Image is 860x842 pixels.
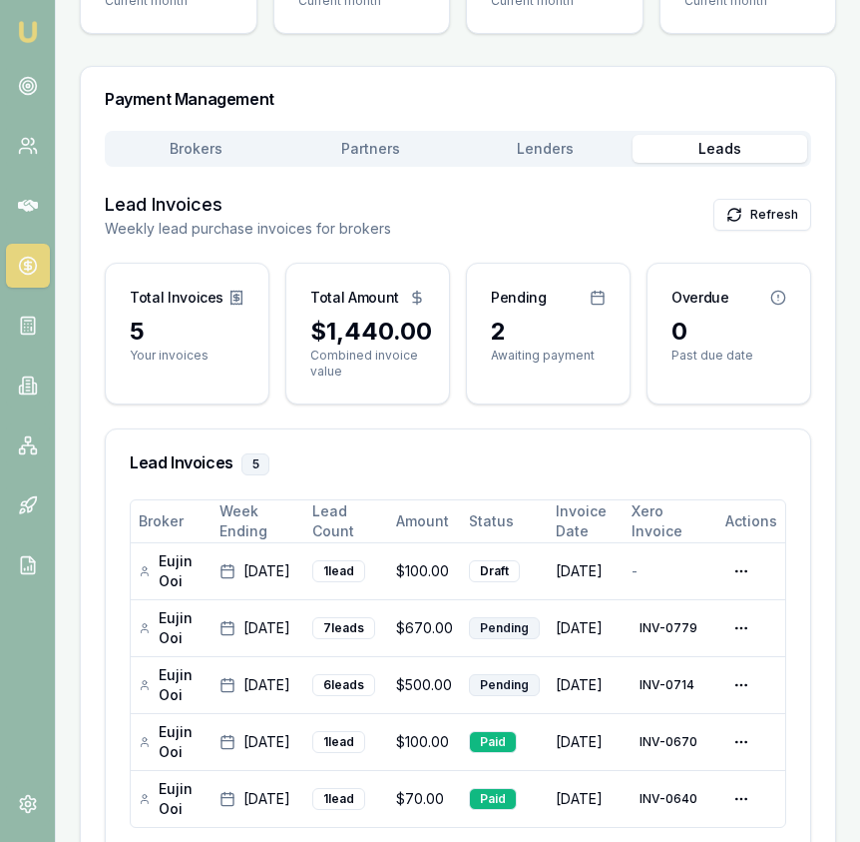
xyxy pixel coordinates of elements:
[491,316,606,348] div: 2
[469,560,520,582] div: Draft
[219,789,295,809] div: [DATE]
[304,500,388,543] th: Lead Count
[312,788,365,810] div: 1 lead
[388,500,461,543] th: Amount
[491,288,547,308] h3: Pending
[396,618,453,638] div: $670.00
[105,219,391,239] p: Weekly lead purchase invoices for brokers
[139,665,204,705] div: Eujin Ooi
[219,561,295,581] div: [DATE]
[469,731,517,753] div: Paid
[671,316,786,348] div: 0
[219,675,295,695] div: [DATE]
[219,618,295,638] div: [DATE]
[310,288,399,308] h3: Total Amount
[548,771,625,828] td: [DATE]
[632,612,705,644] button: INV-0779
[105,191,391,219] h3: Lead Invoices
[633,135,807,163] button: Leads
[131,500,212,543] th: Broker
[310,348,425,380] p: Combined invoice value
[469,617,540,639] div: Pending
[458,135,633,163] button: Lenders
[139,722,204,762] div: Eujin Ooi
[671,348,786,364] p: Past due date
[396,675,453,695] div: $500.00
[139,551,204,591] div: Eujin Ooi
[548,657,625,714] td: [DATE]
[139,608,204,648] div: Eujin Ooi
[396,789,453,809] div: $70.00
[312,617,375,639] div: 7 lead s
[632,669,702,701] button: INV-0714
[109,135,283,163] button: Brokers
[632,562,638,579] span: -
[469,788,517,810] div: Paid
[130,348,244,364] p: Your invoices
[312,731,365,753] div: 1 lead
[312,674,375,696] div: 6 lead s
[396,732,453,752] div: $100.00
[461,500,548,543] th: Status
[548,500,625,543] th: Invoice Date
[469,674,540,696] div: Pending
[130,453,786,475] h3: Lead Invoices
[491,348,606,364] p: Awaiting payment
[139,779,204,819] div: Eujin Ooi
[396,561,453,581] div: $100.00
[283,135,458,163] button: Partners
[16,20,40,44] img: emu-icon-u.png
[130,288,223,308] h3: Total Invoices
[548,600,625,657] td: [DATE]
[548,714,625,771] td: [DATE]
[671,288,729,308] h3: Overdue
[624,500,717,543] th: Xero Invoice
[632,726,705,758] button: INV-0670
[241,453,270,475] div: 5
[212,500,303,543] th: Week Ending
[130,316,244,348] div: 5
[105,91,811,107] h3: Payment Management
[310,316,425,348] div: $1,440.00
[312,560,365,582] div: 1 lead
[548,543,625,600] td: [DATE]
[717,500,785,543] th: Actions
[713,199,811,231] button: Refresh
[219,732,295,752] div: [DATE]
[632,783,705,815] button: INV-0640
